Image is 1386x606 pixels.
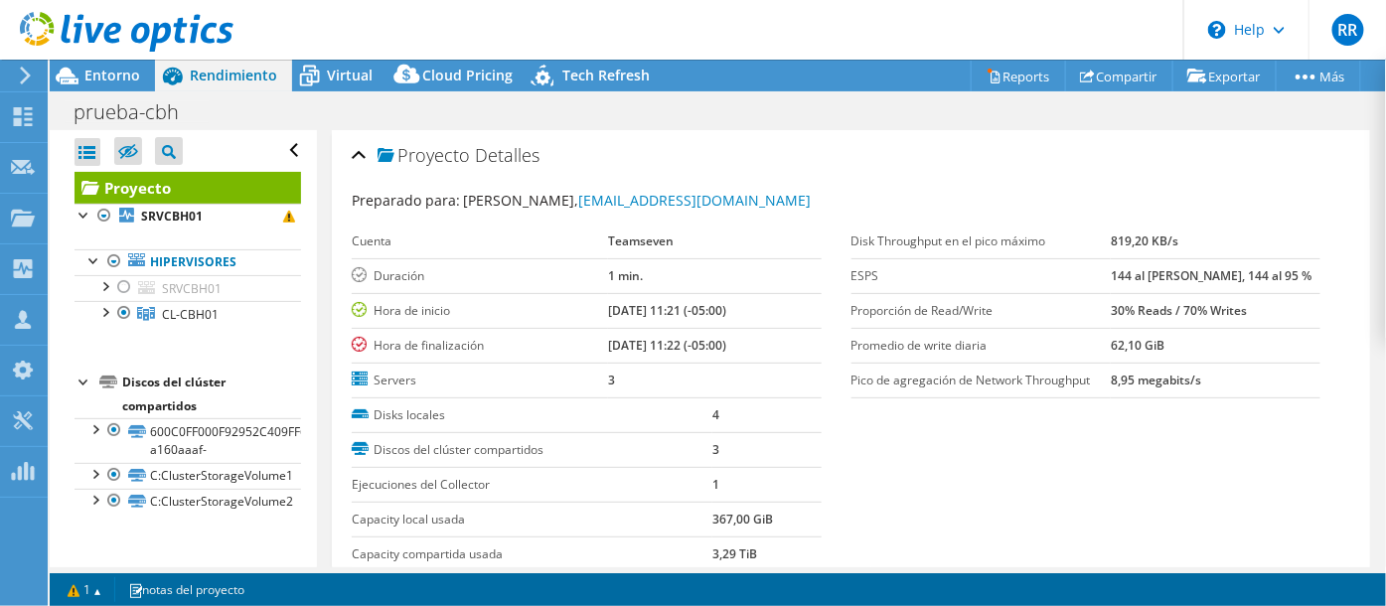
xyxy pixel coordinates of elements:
[578,191,811,210] a: [EMAIL_ADDRESS][DOMAIN_NAME]
[75,301,301,327] a: CL-CBH01
[141,208,203,225] b: SRVCBH01
[75,418,301,462] a: 600C0FF000F92952C409FF6501000000-a160aaaf-
[65,101,210,123] h1: prueba-cbh
[608,337,726,354] b: [DATE] 11:22 (-05:00)
[352,475,712,495] label: Ejecuciones del Collector
[1276,61,1361,91] a: Más
[422,66,513,84] span: Cloud Pricing
[352,231,608,251] label: Cuenta
[1332,14,1364,46] span: RR
[75,463,301,489] a: C:ClusterStorageVolume1
[608,267,643,284] b: 1 min.
[75,204,301,229] a: SRVCBH01
[1172,61,1277,91] a: Exportar
[608,232,674,249] b: Teamseven
[114,577,258,602] a: notas del proyecto
[712,545,757,562] b: 3,29 TiB
[54,577,115,602] a: 1
[352,510,712,530] label: Capacity local usada
[352,371,608,390] label: Servers
[1111,337,1164,354] b: 62,10 GiB
[463,191,811,210] span: [PERSON_NAME],
[352,544,712,564] label: Capacity compartida usada
[475,143,539,167] span: Detalles
[608,302,726,319] b: [DATE] 11:21 (-05:00)
[851,301,1112,321] label: Proporción de Read/Write
[190,66,277,84] span: Rendimiento
[712,406,719,423] b: 4
[162,280,222,297] span: SRVCBH01
[352,301,608,321] label: Hora de inicio
[352,405,712,425] label: Disks locales
[712,476,719,493] b: 1
[75,489,301,515] a: C:ClusterStorageVolume2
[75,172,301,204] a: Proyecto
[1111,232,1178,249] b: 819,20 KB/s
[712,441,719,458] b: 3
[851,266,1112,286] label: ESPS
[562,66,650,84] span: Tech Refresh
[75,275,301,301] a: SRVCBH01
[84,66,140,84] span: Entorno
[851,336,1112,356] label: Promedio de write diaria
[122,371,301,418] div: Discos del clúster compartidos
[352,266,608,286] label: Duración
[75,249,301,275] a: Hipervisores
[327,66,373,84] span: Virtual
[1111,302,1247,319] b: 30% Reads / 70% Writes
[712,511,773,528] b: 367,00 GiB
[352,440,712,460] label: Discos del clúster compartidos
[1111,372,1201,388] b: 8,95 megabits/s
[162,306,219,323] span: CL-CBH01
[851,231,1112,251] label: Disk Throughput en el pico máximo
[1208,21,1226,39] svg: \n
[608,372,615,388] b: 3
[352,191,460,210] label: Preparado para:
[851,371,1112,390] label: Pico de agregación de Network Throughput
[378,146,470,166] span: Proyecto
[352,336,608,356] label: Hora de finalización
[1111,267,1311,284] b: 144 al [PERSON_NAME], 144 al 95 %
[1065,61,1173,91] a: Compartir
[971,61,1066,91] a: Reports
